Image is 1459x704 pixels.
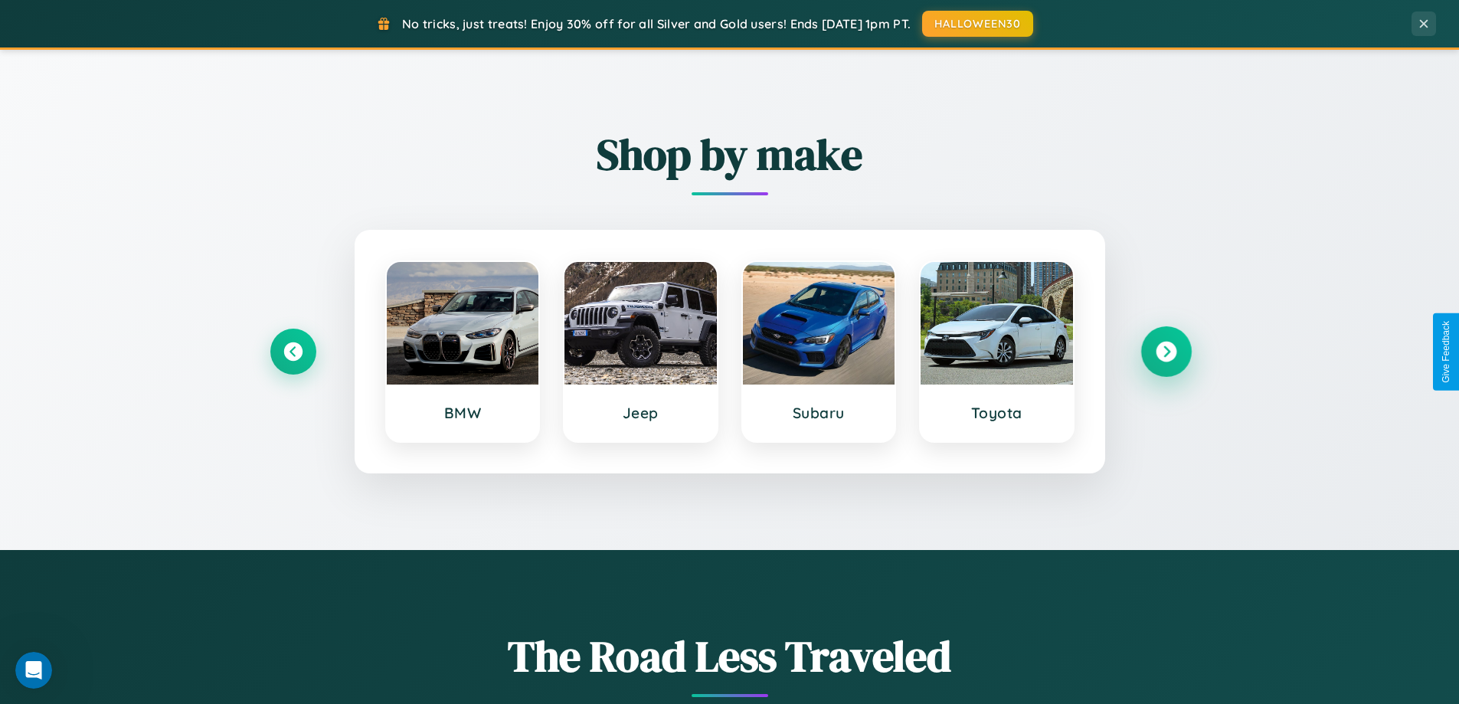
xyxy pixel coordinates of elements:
h3: Toyota [936,404,1058,422]
h3: Subaru [758,404,880,422]
iframe: Intercom live chat [15,652,52,689]
h2: Shop by make [270,125,1189,184]
span: No tricks, just treats! Enjoy 30% off for all Silver and Gold users! Ends [DATE] 1pm PT. [402,16,911,31]
h3: Jeep [580,404,702,422]
h1: The Road Less Traveled [270,627,1189,686]
div: Give Feedback [1441,321,1451,383]
button: HALLOWEEN30 [922,11,1033,37]
h3: BMW [402,404,524,422]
